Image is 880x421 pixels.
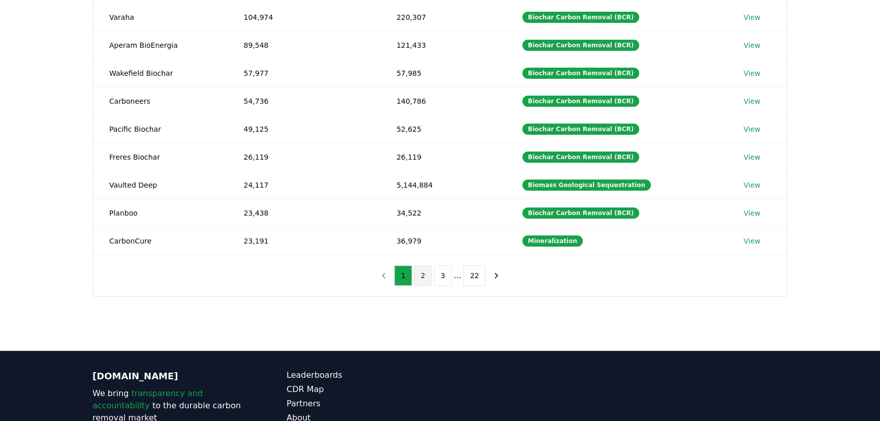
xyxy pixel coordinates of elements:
[743,12,760,22] a: View
[743,124,760,134] a: View
[287,369,440,381] a: Leaderboards
[227,227,380,255] td: 23,191
[743,236,760,246] a: View
[93,227,227,255] td: CarbonCure
[380,59,506,87] td: 57,985
[380,199,506,227] td: 34,522
[522,68,639,79] div: Biochar Carbon Removal (BCR)
[743,68,760,78] a: View
[227,31,380,59] td: 89,548
[522,124,639,135] div: Biochar Carbon Removal (BCR)
[93,31,227,59] td: Aperam BioEnergia
[93,3,227,31] td: Varaha
[93,59,227,87] td: Wakefield Biochar
[93,143,227,171] td: Freres Biochar
[227,87,380,115] td: 54,736
[743,208,760,218] a: View
[522,96,639,107] div: Biochar Carbon Removal (BCR)
[522,235,583,247] div: Mineralization
[394,265,412,286] button: 1
[92,369,246,383] p: [DOMAIN_NAME]
[380,31,506,59] td: 121,433
[743,152,760,162] a: View
[380,171,506,199] td: 5,144,884
[522,40,639,51] div: Biochar Carbon Removal (BCR)
[93,199,227,227] td: Planboo
[227,171,380,199] td: 24,117
[380,3,506,31] td: 220,307
[93,171,227,199] td: Vaulted Deep
[380,143,506,171] td: 26,119
[227,199,380,227] td: 23,438
[522,179,651,191] div: Biomass Geological Sequestration
[522,207,639,219] div: Biochar Carbon Removal (BCR)
[414,265,432,286] button: 2
[227,3,380,31] td: 104,974
[227,59,380,87] td: 57,977
[380,227,506,255] td: 36,979
[522,152,639,163] div: Biochar Carbon Removal (BCR)
[743,96,760,106] a: View
[488,265,505,286] button: next page
[227,115,380,143] td: 49,125
[380,115,506,143] td: 52,625
[287,383,440,396] a: CDR Map
[454,269,461,282] li: ...
[93,115,227,143] td: Pacific Biochar
[434,265,452,286] button: 3
[380,87,506,115] td: 140,786
[93,87,227,115] td: Carboneers
[227,143,380,171] td: 26,119
[522,12,639,23] div: Biochar Carbon Removal (BCR)
[463,265,486,286] button: 22
[743,180,760,190] a: View
[743,40,760,50] a: View
[92,388,203,410] span: transparency and accountability
[287,398,440,410] a: Partners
